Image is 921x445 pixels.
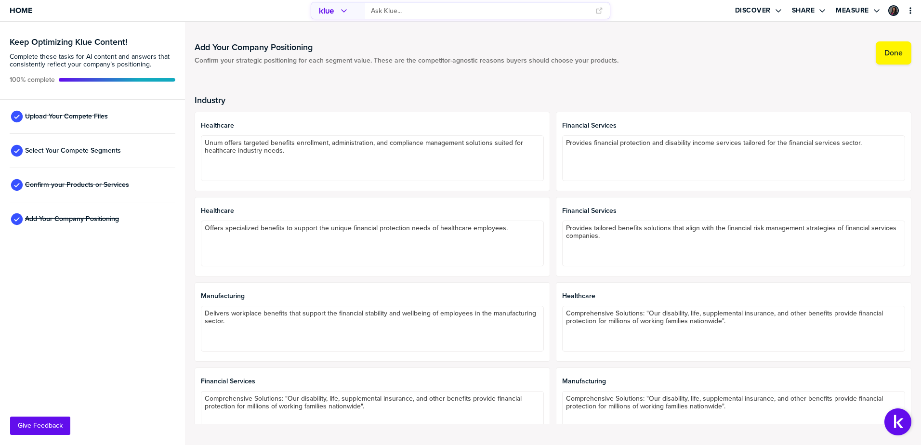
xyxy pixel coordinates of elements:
[562,122,905,130] span: Financial Services
[792,6,815,15] label: Share
[195,95,911,105] h2: Industry
[10,38,175,46] h3: Keep Optimizing Klue Content!
[10,417,70,435] button: Give Feedback
[25,113,108,120] span: Upload Your Compete Files
[562,207,905,215] span: Financial Services
[562,391,905,437] textarea: Comprehensive Solutions: "Our disability, life, supplemental insurance, and other benefits provid...
[887,4,900,17] a: Edit Profile
[735,6,771,15] label: Discover
[201,135,544,181] textarea: Unum offers targeted benefits enrollment, administration, and compliance management solutions sui...
[201,292,544,300] span: Manufacturing
[201,221,544,266] textarea: Offers specialized benefits to support the unique financial protection needs of healthcare employ...
[562,378,905,385] span: Manufacturing
[195,41,618,53] h1: Add Your Company Positioning
[201,391,544,437] textarea: Comprehensive Solutions: "Our disability, life, supplemental insurance, and other benefits provid...
[201,122,544,130] span: Healthcare
[884,408,911,435] button: Open Support Center
[25,147,121,155] span: Select Your Compete Segments
[195,57,618,65] span: Confirm your strategic positioning for each segment value. These are the competitor-agnostic reas...
[25,181,129,189] span: Confirm your Products or Services
[201,378,544,385] span: Financial Services
[836,6,869,15] label: Measure
[888,5,899,16] div: Sigourney Di Risi
[10,6,32,14] span: Home
[371,3,589,19] input: Ask Klue...
[562,306,905,352] textarea: Comprehensive Solutions: "Our disability, life, supplemental insurance, and other benefits provid...
[10,53,175,68] span: Complete these tasks for AI content and answers that consistently reflect your company’s position...
[25,215,119,223] span: Add Your Company Positioning
[201,207,544,215] span: Healthcare
[562,292,905,300] span: Healthcare
[562,135,905,181] textarea: Provides financial protection and disability income services tailored for the financial services ...
[884,48,903,58] label: Done
[10,76,55,84] span: Active
[889,6,898,15] img: 067a2c94e62710512124e0c09c2123d5-sml.png
[562,221,905,266] textarea: Provides tailored benefits solutions that align with the financial risk management strategies of ...
[201,306,544,352] textarea: Delivers workplace benefits that support the financial stability and wellbeing of employees in th...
